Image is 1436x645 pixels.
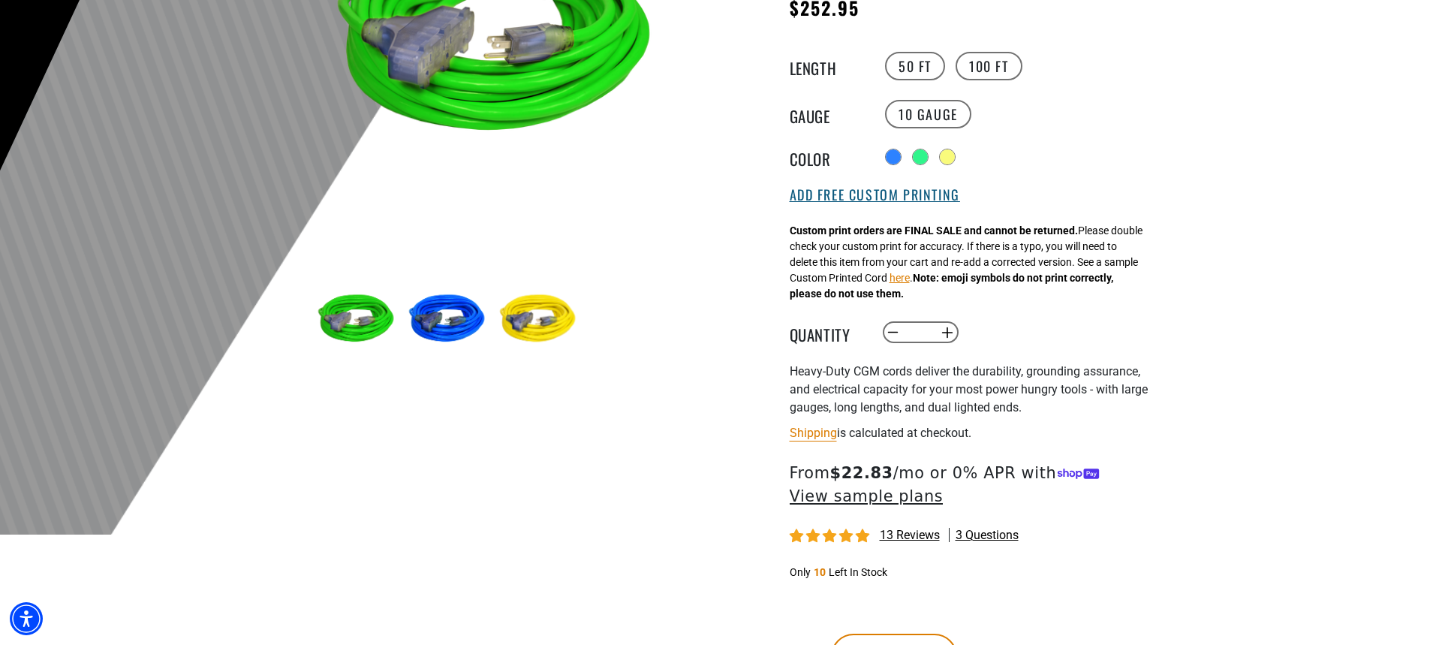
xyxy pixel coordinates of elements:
[494,278,581,365] img: yellow
[829,566,887,578] span: Left In Stock
[814,566,826,578] span: 10
[790,566,811,578] span: Only
[790,147,865,167] legend: Color
[790,423,1158,443] div: is calculated at checkout.
[403,278,490,365] img: blue
[956,52,1022,80] label: 100 FT
[10,602,43,635] div: Accessibility Menu
[790,225,1078,237] strong: Custom print orders are FINAL SALE and cannot be returned.
[885,100,971,128] label: 10 Gauge
[790,272,1113,300] strong: Note: emoji symbols do not print correctly, please do not use them.
[890,270,910,286] button: here
[790,187,960,203] button: Add Free Custom Printing
[312,278,399,365] img: neon green
[790,529,872,544] span: 4.92 stars
[885,52,945,80] label: 50 FT
[790,56,865,76] legend: Length
[956,527,1019,544] span: 3 questions
[790,364,1148,414] span: Heavy-Duty CGM cords deliver the durability, grounding assurance, and electrical capacity for you...
[880,528,940,542] span: 13 reviews
[790,104,865,124] legend: Gauge
[790,323,865,342] label: Quantity
[790,223,1142,302] div: Please double check your custom print for accuracy. If there is a typo, you will need to delete t...
[790,426,837,440] a: Shipping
